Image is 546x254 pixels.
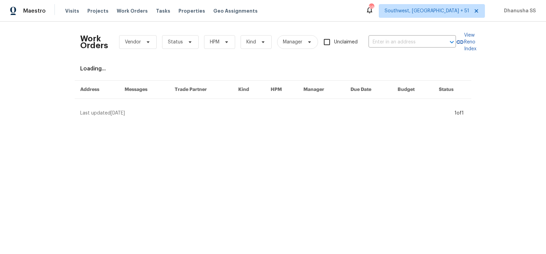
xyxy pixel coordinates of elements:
span: Geo Assignments [213,8,258,14]
span: Dhanusha SS [501,8,536,14]
button: Open [447,37,457,47]
span: Kind [246,39,256,45]
th: Due Date [345,81,392,99]
span: Southwest, [GEOGRAPHIC_DATA] + 51 [385,8,469,14]
span: Work Orders [117,8,148,14]
span: [DATE] [111,111,125,116]
span: Projects [87,8,109,14]
th: Messages [119,81,169,99]
th: Trade Partner [169,81,233,99]
span: Tasks [156,9,170,13]
span: Properties [178,8,205,14]
span: Vendor [125,39,141,45]
th: HPM [265,81,298,99]
th: Manager [298,81,345,99]
input: Enter in an address [369,37,437,48]
th: Address [75,81,119,99]
div: Loading... [80,65,466,72]
div: 594 [369,4,374,11]
span: Manager [283,39,302,45]
div: 1 of 1 [455,110,464,117]
th: Status [433,81,471,99]
div: Last updated [80,110,452,117]
a: View Reno Index [456,32,476,52]
span: Maestro [23,8,46,14]
span: Visits [65,8,79,14]
th: Kind [233,81,265,99]
span: Status [168,39,183,45]
span: HPM [210,39,219,45]
span: Unclaimed [334,39,358,46]
th: Budget [392,81,433,99]
h2: Work Orders [80,35,108,49]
